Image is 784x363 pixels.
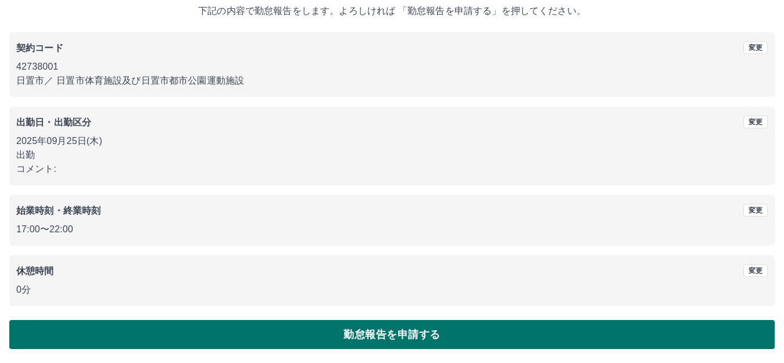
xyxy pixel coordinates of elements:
[16,206,101,215] b: 始業時刻・終業時刻
[16,222,768,236] p: 17:00 〜 22:00
[16,266,54,276] b: 休憩時間
[16,43,63,53] b: 契約コード
[16,74,768,88] p: 日置市 ／ 日置市体育施設及び日置市都市公園運動施設
[16,283,768,297] p: 0分
[9,4,775,18] p: 下記の内容で勤怠報告をします。よろしければ 「勤怠報告を申請する」を押してください。
[16,134,768,148] p: 2025年09月25日(木)
[743,204,768,217] button: 変更
[743,264,768,277] button: 変更
[9,320,775,349] button: 勤怠報告を申請する
[16,60,768,74] p: 42738001
[16,162,768,176] p: コメント:
[16,117,91,127] b: 出勤日・出勤区分
[16,148,768,162] p: 出勤
[743,116,768,128] button: 変更
[743,41,768,54] button: 変更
